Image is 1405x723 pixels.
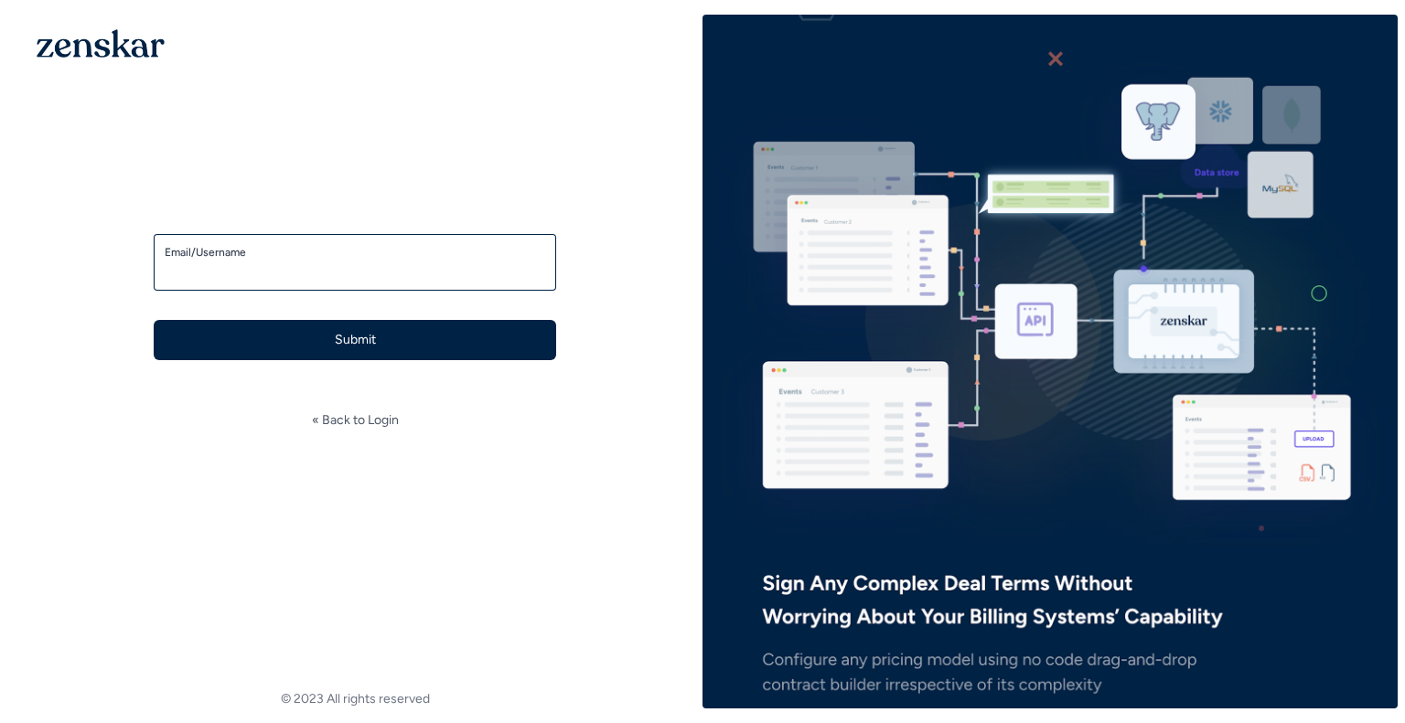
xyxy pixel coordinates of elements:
button: Submit [154,320,556,360]
label: Email/Username [165,245,545,260]
footer: © 2023 All rights reserved [7,690,702,708]
a: « Back to Login [312,411,399,430]
img: 1OGAJ2xQqyY4LXKgY66KYq0eOWRCkrZdAb3gUhuVAqdWPZE9SRJmCz+oDMSn4zDLXe31Ii730ItAGKgCKgCCgCikA4Av8PJUP... [37,29,165,58]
